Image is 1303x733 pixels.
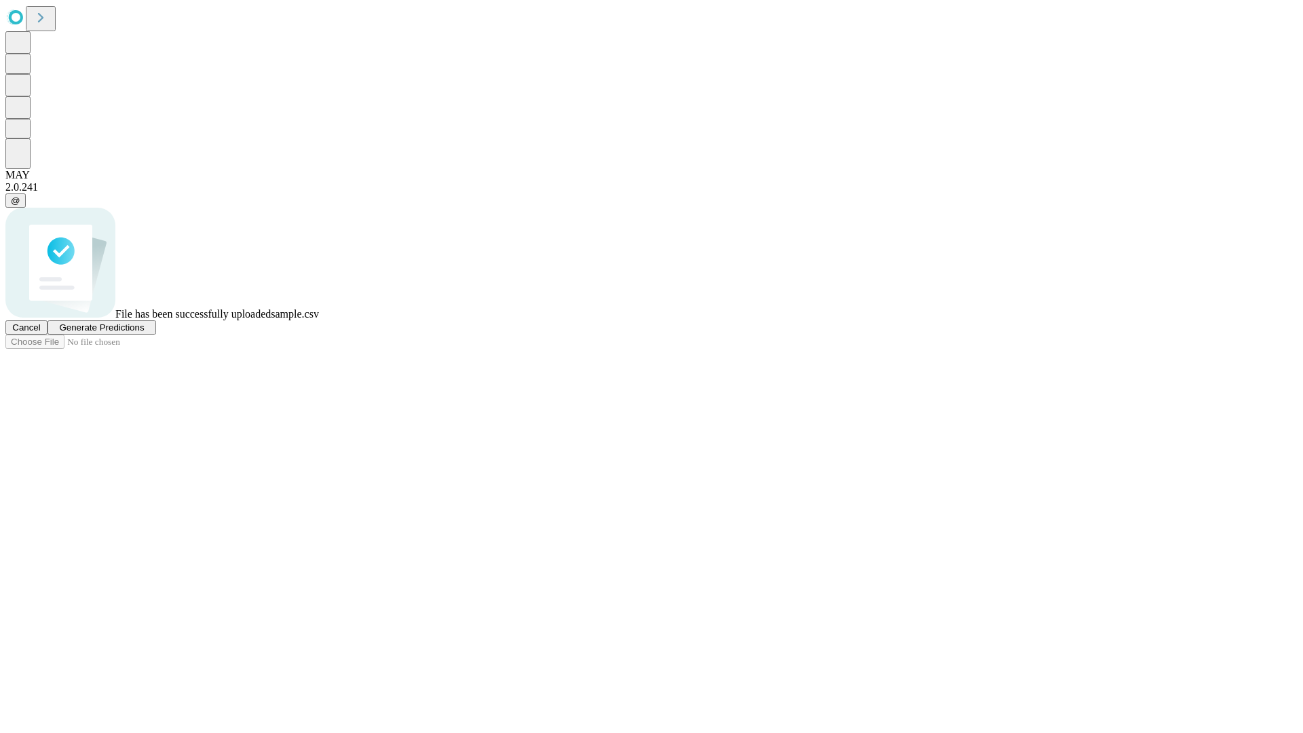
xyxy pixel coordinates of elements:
span: @ [11,195,20,206]
span: Generate Predictions [59,322,144,333]
div: MAY [5,169,1298,181]
button: @ [5,193,26,208]
span: File has been successfully uploaded [115,308,271,320]
button: Generate Predictions [48,320,156,335]
div: 2.0.241 [5,181,1298,193]
span: sample.csv [271,308,319,320]
span: Cancel [12,322,41,333]
button: Cancel [5,320,48,335]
